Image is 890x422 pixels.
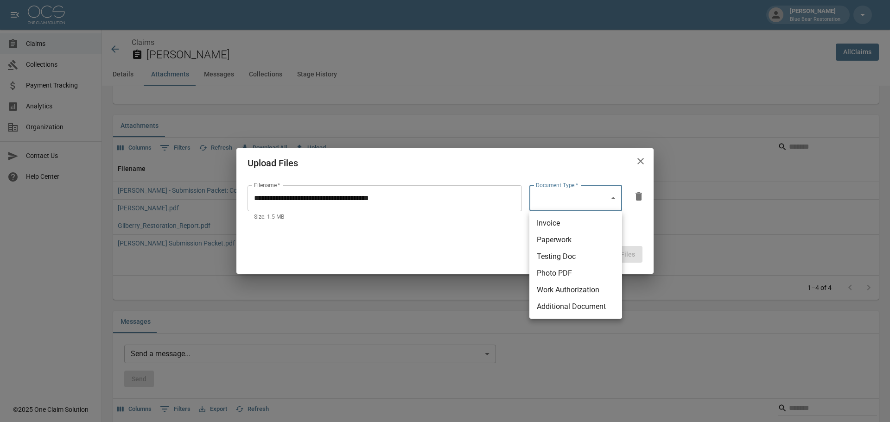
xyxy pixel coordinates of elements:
li: Testing Doc [529,248,622,265]
li: Additional Document [529,298,622,315]
li: Photo PDF [529,265,622,282]
li: Work Authorization [529,282,622,298]
li: Paperwork [529,232,622,248]
li: Invoice [529,215,622,232]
